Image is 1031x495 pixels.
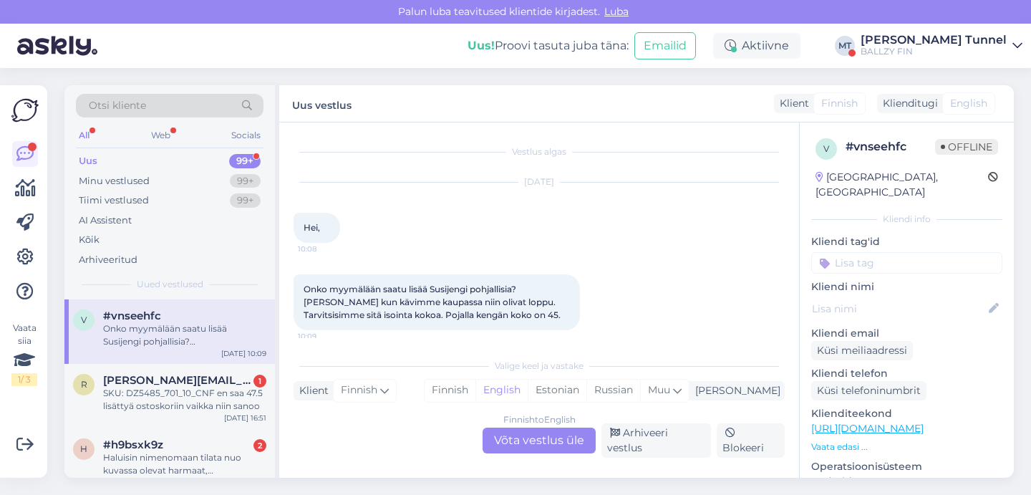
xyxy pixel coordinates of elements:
div: Uus [79,154,97,168]
span: 10:09 [298,331,352,342]
div: Vestlus algas [294,145,785,158]
span: Luba [600,5,633,18]
button: Emailid [634,32,696,59]
div: Vaata siia [11,322,37,386]
div: Proovi tasuta juba täna: [468,37,629,54]
div: All [76,126,92,145]
div: Klienditugi [877,96,938,111]
div: Haluisin nimenomaan tilata nuo kuvassa olevat harmaat, tuotetiedoissa väriksi tulee "musta". [103,451,266,477]
div: Arhiveeritud [79,253,137,267]
span: English [950,96,987,111]
span: v [823,143,829,154]
div: Web [148,126,173,145]
p: Kliendi email [811,326,1002,341]
div: Minu vestlused [79,174,150,188]
span: h [80,443,87,454]
a: [URL][DOMAIN_NAME] [811,422,924,435]
div: 2 [253,439,266,452]
span: #vnseehfc [103,309,161,322]
input: Lisa nimi [812,301,986,317]
div: Blokeeri [717,423,785,458]
p: Android 16 [811,474,1002,489]
label: Uus vestlus [292,94,352,113]
span: Muu [648,383,670,396]
img: Askly Logo [11,97,39,124]
div: [PERSON_NAME] Tunnel [861,34,1007,46]
p: Operatsioonisüsteem [811,459,1002,474]
span: 10:08 [298,244,352,254]
div: AI Assistent [79,213,132,228]
div: SKU: DZ5485_701_10_CNF en saa 47.5 lisättyä ostoskoriin vaikka niin sanoo [103,387,266,413]
div: [PERSON_NAME] [689,383,780,398]
div: BALLZY FIN [861,46,1007,57]
div: Onko myymälään saatu lisää Susijengi pohjallisia? [PERSON_NAME] kun kävimme kaupassa niin olivat ... [103,322,266,348]
span: Finnish [821,96,858,111]
div: Kõik [79,233,100,247]
span: r [81,379,87,390]
span: Otsi kliente [89,98,146,113]
p: Kliendi tag'id [811,234,1002,249]
div: English [475,380,528,401]
div: Klient [294,383,329,398]
span: Uued vestlused [137,278,203,291]
div: Arhiveeri vestlus [601,423,711,458]
div: Küsi telefoninumbrit [811,381,926,400]
div: [DATE] 16:51 [224,413,266,423]
p: Klienditeekond [811,406,1002,421]
div: Klient [774,96,809,111]
div: 99+ [230,174,261,188]
div: Finnish to English [503,413,576,426]
div: Tiimi vestlused [79,193,149,208]
div: 1 / 3 [11,373,37,386]
div: # vnseehfc [846,138,935,155]
div: Socials [228,126,263,145]
span: Finnish [341,383,377,398]
p: Vaata edasi ... [811,441,1002,453]
span: #h9bsxk9z [103,438,163,451]
span: Hei, [304,222,320,233]
div: Finnish [425,380,475,401]
span: v [81,314,87,325]
div: Russian [586,380,640,401]
input: Lisa tag [811,252,1002,274]
div: Estonian [528,380,586,401]
a: [PERSON_NAME] TunnelBALLZY FIN [861,34,1022,57]
p: Kliendi telefon [811,366,1002,381]
div: Küsi meiliaadressi [811,341,913,360]
div: 1 [253,375,266,388]
div: [DATE] [294,176,785,188]
div: [DATE] 10:09 [221,348,266,359]
b: Uus! [468,39,495,52]
span: Offline [935,139,998,155]
div: Aktiivne [713,33,800,59]
div: 99+ [229,154,261,168]
p: Kliendi nimi [811,279,1002,294]
div: Võta vestlus üle [483,428,596,453]
div: Kliendi info [811,213,1002,226]
span: Onko myymälään saatu lisää Susijengi pohjallisia? [PERSON_NAME] kun kävimme kaupassa niin olivat ... [304,284,561,320]
div: [DATE] 10:53 [222,477,266,488]
div: Valige keel ja vastake [294,360,785,373]
div: [GEOGRAPHIC_DATA], [GEOGRAPHIC_DATA] [815,170,988,200]
div: MT [835,36,855,56]
span: rantanen.jarkko@gmail.com [103,374,252,387]
div: 99+ [230,193,261,208]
